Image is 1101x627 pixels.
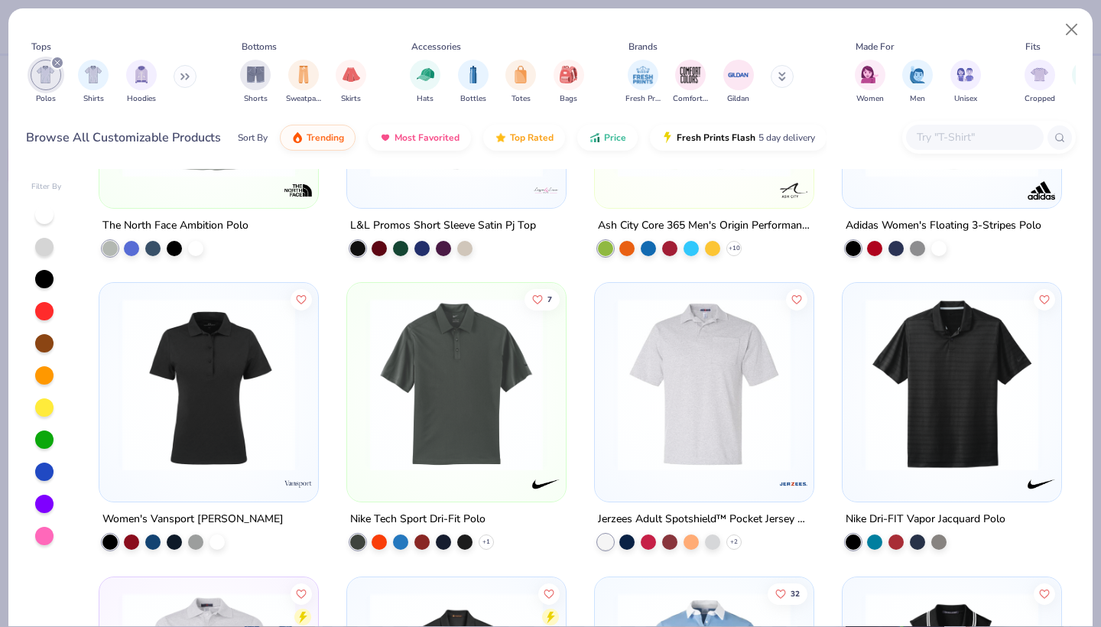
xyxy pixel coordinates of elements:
[856,93,884,105] span: Women
[910,93,925,105] span: Men
[417,93,434,105] span: Hats
[950,60,981,105] div: filter for Unisex
[350,216,536,235] div: L&L Promos Short Sleeve Satin Pj Top
[31,60,61,105] div: filter for Polos
[283,469,313,499] img: Vansport logo
[1034,289,1055,310] button: Like
[247,66,265,83] img: Shorts Image
[791,590,800,597] span: 32
[855,60,885,105] div: filter for Women
[728,243,739,252] span: + 10
[505,60,536,105] div: filter for Totes
[628,40,658,54] div: Brands
[1057,15,1086,44] button: Close
[560,93,577,105] span: Bags
[1025,40,1041,54] div: Fits
[1034,583,1055,604] button: Like
[291,132,304,144] img: trending.gif
[525,289,560,310] button: Like
[362,298,550,471] img: 49162466-3b8a-4023-b20d-b119b790626e
[909,66,926,83] img: Men Image
[78,60,109,105] div: filter for Shirts
[1031,66,1048,83] img: Cropped Image
[679,63,702,86] img: Comfort Colors Image
[36,93,56,105] span: Polos
[902,60,933,105] div: filter for Men
[510,132,554,144] span: Top Rated
[673,60,708,105] div: filter for Comfort Colors
[286,93,321,105] span: Sweatpants
[730,538,738,547] span: + 2
[127,93,156,105] span: Hoodies
[554,60,584,105] button: filter button
[343,66,360,83] img: Skirts Image
[1025,174,1056,205] img: Adidas logo
[102,216,248,235] div: The North Face Ambition Polo
[673,60,708,105] button: filter button
[115,298,303,471] img: eee6e19e-e5ed-48ef-b614-a6c88b4e9c2b
[858,298,1046,471] img: 7aaa0d08-a093-4005-931c-5a5809074904
[410,60,440,105] button: filter button
[661,132,674,144] img: flash.gif
[956,66,974,83] img: Unisex Image
[677,132,755,144] span: Fresh Prints Flash
[861,66,879,83] img: Women Image
[598,216,810,235] div: Ash City Core 365 Men's Origin Performance Pique Polo
[291,289,313,310] button: Like
[512,66,529,83] img: Totes Image
[483,125,565,151] button: Top Rated
[238,131,268,145] div: Sort By
[286,60,321,105] button: filter button
[350,510,486,529] div: Nike Tech Sport Dri-Fit Polo
[954,93,977,105] span: Unisex
[341,93,361,105] span: Skirts
[723,60,754,105] button: filter button
[417,66,434,83] img: Hats Image
[31,60,61,105] button: filter button
[1025,93,1055,105] span: Cropped
[31,40,51,54] div: Tops
[598,510,810,529] div: Jerzees Adult Spotshield™ Pocket Jersey Polo
[786,289,807,310] button: Like
[240,60,271,105] button: filter button
[395,132,460,144] span: Most Favorited
[458,60,489,105] button: filter button
[83,93,104,105] span: Shirts
[505,60,536,105] button: filter button
[554,60,584,105] div: filter for Bags
[495,132,507,144] img: TopRated.gif
[531,469,561,499] img: Nike logo
[950,60,981,105] button: filter button
[625,60,661,105] div: filter for Fresh Prints
[902,60,933,105] button: filter button
[768,583,807,604] button: Like
[512,93,531,105] span: Totes
[242,40,277,54] div: Bottoms
[856,40,894,54] div: Made For
[778,174,809,205] img: Ash City logo
[291,583,313,604] button: Like
[723,60,754,105] div: filter for Gildan
[1025,60,1055,105] button: filter button
[37,66,54,83] img: Polos Image
[531,174,561,205] img: L&L Promos logo
[673,93,708,105] span: Comfort Colors
[465,66,482,83] img: Bottles Image
[758,129,815,147] span: 5 day delivery
[336,60,366,105] button: filter button
[115,4,303,177] img: ccdf14fe-bf49-49bc-97bd-1be4dfdc7e24
[915,128,1033,146] input: Try "T-Shirt"
[31,181,62,193] div: Filter By
[538,583,560,604] button: Like
[458,60,489,105] div: filter for Bottles
[460,93,486,105] span: Bottles
[286,60,321,105] div: filter for Sweatpants
[560,66,576,83] img: Bags Image
[126,60,157,105] button: filter button
[126,60,157,105] div: filter for Hoodies
[547,296,552,304] span: 7
[280,125,356,151] button: Trending
[133,66,150,83] img: Hoodies Image
[632,63,654,86] img: Fresh Prints Image
[650,125,827,151] button: Fresh Prints Flash5 day delivery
